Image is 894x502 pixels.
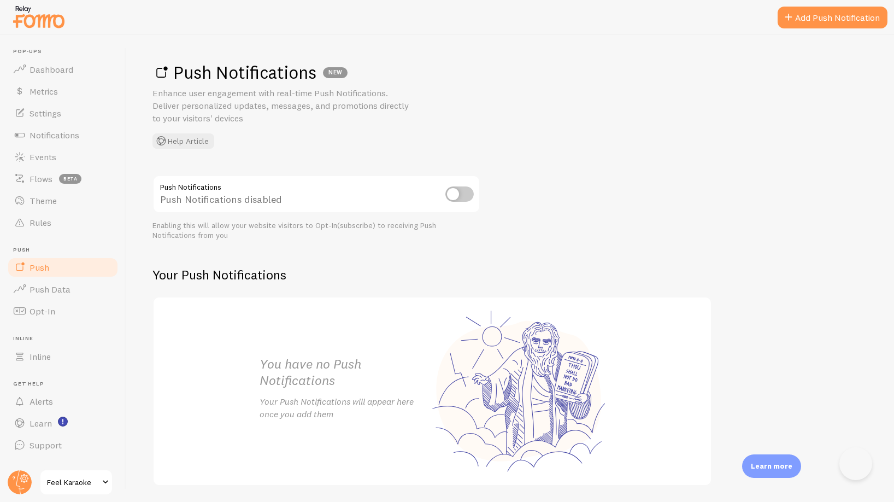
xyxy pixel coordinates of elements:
h1: Push Notifications [152,61,868,84]
span: Inline [13,335,119,342]
a: Dashboard [7,59,119,80]
a: Rules [7,212,119,234]
img: fomo-relay-logo-orange.svg [11,3,66,31]
span: Alerts [30,396,53,407]
span: Theme [30,195,57,206]
a: Events [7,146,119,168]
iframe: Help Scout Beacon - Open [839,447,872,480]
a: Push [7,256,119,278]
a: Theme [7,190,119,212]
span: Push Data [30,284,70,295]
a: Push Data [7,278,119,300]
span: Settings [30,108,61,119]
a: Feel Karaoke [39,469,113,495]
a: Notifications [7,124,119,146]
h2: Your Push Notifications [152,266,712,283]
a: Flows beta [7,168,119,190]
a: Alerts [7,390,119,412]
div: Enabling this will allow your website visitors to Opt-In(subscribe) to receiving Push Notificatio... [152,221,480,240]
a: Opt-In [7,300,119,322]
span: Support [30,440,62,451]
button: Help Article [152,133,214,149]
p: Your Push Notifications will appear here once you add them [260,395,432,421]
span: Notifications [30,130,79,141]
span: Flows [30,173,52,184]
span: Push [30,262,49,273]
span: Get Help [13,381,119,388]
a: Inline [7,346,119,367]
span: Push [13,247,119,254]
a: Support [7,434,119,456]
span: Opt-In [30,306,55,317]
a: Settings [7,102,119,124]
div: Push Notifications disabled [152,175,480,215]
div: NEW [323,67,348,78]
p: Learn more [751,461,792,471]
p: Enhance user engagement with real-time Push Notifications. Deliver personalized updates, messages... [152,87,415,125]
span: Learn [30,418,52,429]
a: Metrics [7,80,119,102]
span: Inline [30,351,51,362]
svg: <p>Watch New Feature Tutorials!</p> [58,417,68,427]
span: Events [30,151,56,162]
span: Rules [30,217,51,228]
span: Feel Karaoke [47,476,99,489]
span: Dashboard [30,64,73,75]
span: Metrics [30,86,58,97]
span: beta [59,174,81,184]
h2: You have no Push Notifications [260,355,432,389]
span: Pop-ups [13,48,119,55]
a: Learn [7,412,119,434]
div: Learn more [742,454,801,478]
